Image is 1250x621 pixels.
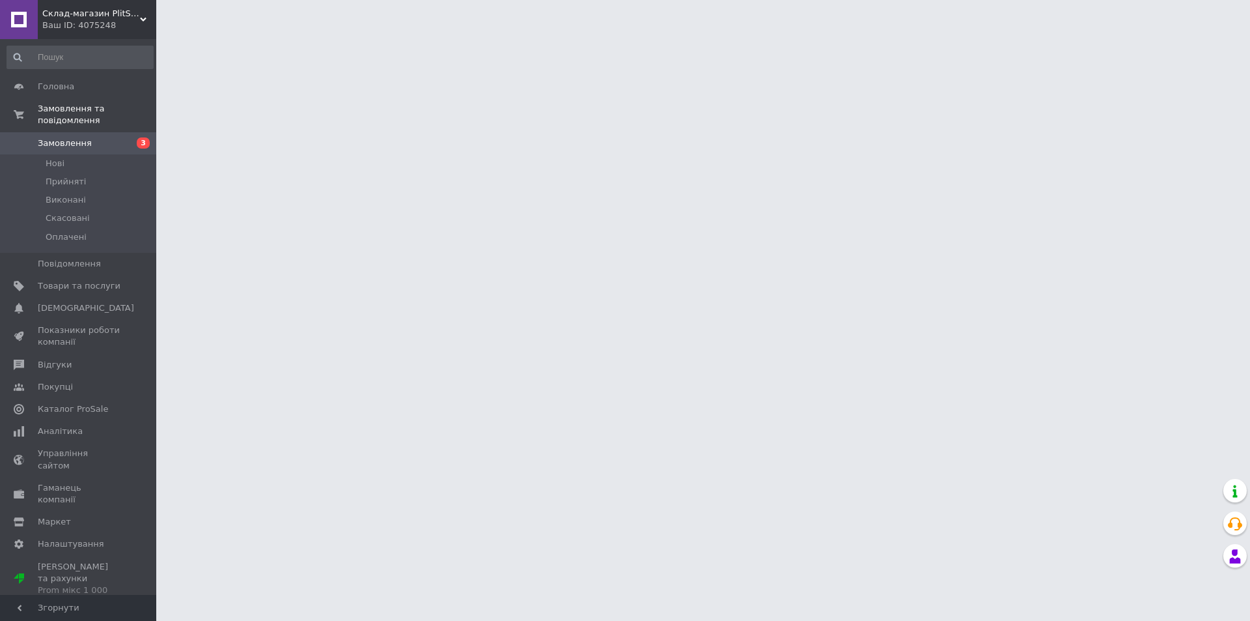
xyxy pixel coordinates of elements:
[38,426,83,437] span: Аналітика
[7,46,154,69] input: Пошук
[38,482,120,506] span: Гаманець компанії
[38,403,108,415] span: Каталог ProSale
[38,258,101,270] span: Повідомлення
[46,158,64,169] span: Нові
[38,359,72,371] span: Відгуки
[46,212,90,224] span: Скасовані
[42,8,140,20] span: Склад-магазин PlitSan-Ceramics (плитка керамічна, керамограніт, ламінат, сантехніка)
[38,381,73,393] span: Покупці
[137,137,150,149] span: 3
[38,561,120,597] span: [PERSON_NAME] та рахунки
[38,516,71,528] span: Маркет
[38,585,120,596] div: Prom мікс 1 000
[38,81,74,93] span: Головна
[38,302,134,314] span: [DEMOGRAPHIC_DATA]
[46,231,87,243] span: Оплачені
[38,448,120,471] span: Управління сайтом
[38,103,156,126] span: Замовлення та повідомлення
[42,20,156,31] div: Ваш ID: 4075248
[38,280,120,292] span: Товари та послуги
[38,137,92,149] span: Замовлення
[38,325,120,348] span: Показники роботи компанії
[46,176,86,188] span: Прийняті
[46,194,86,206] span: Виконані
[38,538,104,550] span: Налаштування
